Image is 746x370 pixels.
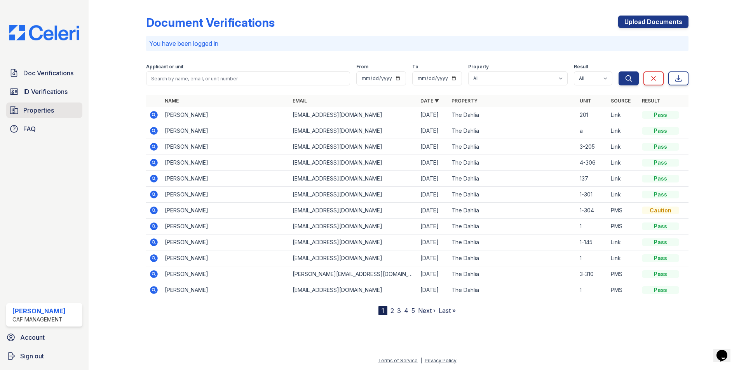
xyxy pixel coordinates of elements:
[608,139,639,155] td: Link
[448,250,576,266] td: The Dahlia
[146,64,183,70] label: Applicant or unit
[3,25,85,40] img: CE_Logo_Blue-a8612792a0a2168367f1c8372b55b34899dd931a85d93a1a3d3e32e68fde9ad4.png
[289,171,417,187] td: [EMAIL_ADDRESS][DOMAIN_NAME]
[23,106,54,115] span: Properties
[417,139,448,155] td: [DATE]
[417,123,448,139] td: [DATE]
[417,266,448,282] td: [DATE]
[608,219,639,235] td: PMS
[165,98,179,104] a: Name
[411,307,415,314] a: 5
[162,235,289,250] td: [PERSON_NAME]
[146,16,275,30] div: Document Verifications
[162,123,289,139] td: [PERSON_NAME]
[6,121,82,137] a: FAQ
[289,107,417,123] td: [EMAIL_ADDRESS][DOMAIN_NAME]
[417,219,448,235] td: [DATE]
[162,139,289,155] td: [PERSON_NAME]
[23,68,73,78] span: Doc Verifications
[3,330,85,345] a: Account
[12,306,66,316] div: [PERSON_NAME]
[162,107,289,123] td: [PERSON_NAME]
[611,98,631,104] a: Source
[3,348,85,364] a: Sign out
[448,235,576,250] td: The Dahlia
[448,171,576,187] td: The Dahlia
[448,219,576,235] td: The Dahlia
[642,238,679,246] div: Pass
[412,64,418,70] label: To
[608,282,639,298] td: PMS
[642,222,679,230] div: Pass
[448,123,576,139] td: The Dahlia
[577,219,608,235] td: 1
[577,266,608,282] td: 3-310
[642,207,679,214] div: Caution
[417,282,448,298] td: [DATE]
[397,307,401,314] a: 3
[577,250,608,266] td: 1
[577,203,608,219] td: 1-304
[162,187,289,203] td: [PERSON_NAME]
[293,98,307,104] a: Email
[378,306,387,315] div: 1
[162,266,289,282] td: [PERSON_NAME]
[642,270,679,278] div: Pass
[289,203,417,219] td: [EMAIL_ADDRESS][DOMAIN_NAME]
[451,98,478,104] a: Property
[448,107,576,123] td: The Dahlia
[417,203,448,219] td: [DATE]
[608,171,639,187] td: Link
[577,187,608,203] td: 1-301
[448,187,576,203] td: The Dahlia
[289,155,417,171] td: [EMAIL_ADDRESS][DOMAIN_NAME]
[577,123,608,139] td: a
[420,358,422,363] div: |
[577,171,608,187] td: 137
[356,64,368,70] label: From
[417,250,448,266] td: [DATE]
[577,282,608,298] td: 1
[23,87,68,96] span: ID Verifications
[448,139,576,155] td: The Dahlia
[580,98,591,104] a: Unit
[289,139,417,155] td: [EMAIL_ADDRESS][DOMAIN_NAME]
[417,171,448,187] td: [DATE]
[417,187,448,203] td: [DATE]
[642,98,660,104] a: Result
[146,71,350,85] input: Search by name, email, or unit number
[20,351,44,361] span: Sign out
[418,307,436,314] a: Next ›
[149,39,685,48] p: You have been logged in
[289,235,417,250] td: [EMAIL_ADDRESS][DOMAIN_NAME]
[468,64,489,70] label: Property
[420,98,439,104] a: Date ▼
[162,219,289,235] td: [PERSON_NAME]
[608,123,639,139] td: Link
[439,307,456,314] a: Last »
[577,235,608,250] td: 1-145
[417,155,448,171] td: [DATE]
[404,307,408,314] a: 4
[289,266,417,282] td: [PERSON_NAME][EMAIL_ADDRESS][DOMAIN_NAME]
[448,266,576,282] td: The Dahlia
[289,282,417,298] td: [EMAIL_ADDRESS][DOMAIN_NAME]
[642,286,679,294] div: Pass
[162,203,289,219] td: [PERSON_NAME]
[417,235,448,250] td: [DATE]
[618,16,688,28] a: Upload Documents
[642,175,679,182] div: Pass
[608,187,639,203] td: Link
[417,107,448,123] td: [DATE]
[574,64,588,70] label: Result
[12,316,66,323] div: CAF Management
[162,250,289,266] td: [PERSON_NAME]
[608,203,639,219] td: PMS
[642,191,679,198] div: Pass
[642,254,679,262] div: Pass
[378,358,418,363] a: Terms of Service
[448,155,576,171] td: The Dahlia
[448,282,576,298] td: The Dahlia
[6,65,82,81] a: Doc Verifications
